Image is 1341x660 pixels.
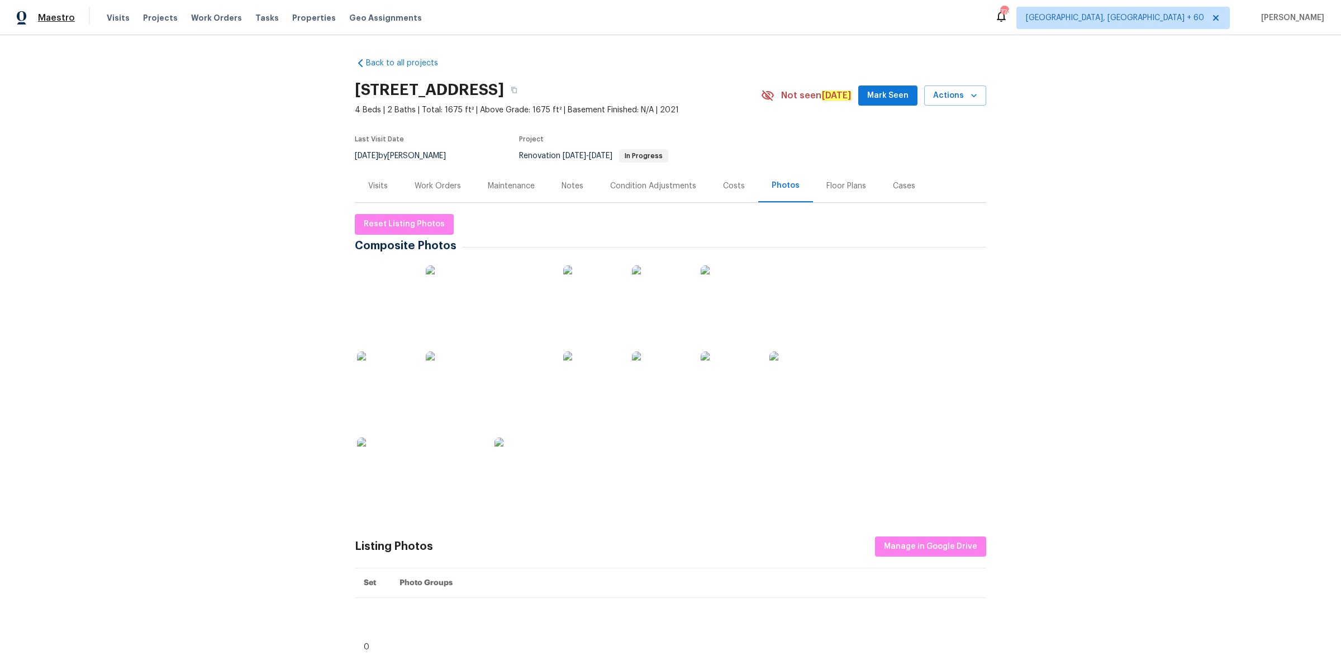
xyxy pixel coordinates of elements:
span: 4 Beds | 2 Baths | Total: 1675 ft² | Above Grade: 1675 ft² | Basement Finished: N/A | 2021 [355,105,761,116]
th: Set [355,568,391,598]
span: Work Orders [191,12,242,23]
span: Visits [107,12,130,23]
div: Floor Plans [826,181,866,192]
span: In Progress [620,153,667,159]
button: Actions [924,86,986,106]
h2: [STREET_ADDRESS] [355,84,504,96]
div: Visits [368,181,388,192]
span: Last Visit Date [355,136,404,143]
div: Notes [562,181,583,192]
div: Costs [723,181,745,192]
div: Maintenance [488,181,535,192]
span: - [563,152,612,160]
div: Listing Photos [355,541,433,552]
span: Properties [292,12,336,23]
span: Maestro [38,12,75,23]
span: Project [519,136,544,143]
button: Mark Seen [858,86,917,106]
div: Work Orders [415,181,461,192]
span: Actions [933,89,977,103]
span: Renovation [519,152,668,160]
span: Composite Photos [355,240,462,251]
button: Reset Listing Photos [355,214,454,235]
em: [DATE] [821,91,852,101]
span: [DATE] [589,152,612,160]
span: Not seen [781,90,852,101]
a: Back to all projects [355,58,462,69]
div: Condition Adjustments [610,181,696,192]
button: Copy Address [504,80,524,100]
span: Reset Listing Photos [364,217,445,231]
span: Mark Seen [867,89,909,103]
span: [DATE] [355,152,378,160]
span: [DATE] [563,152,586,160]
div: 774 [1000,7,1008,18]
div: by [PERSON_NAME] [355,149,459,163]
span: Manage in Google Drive [884,540,977,554]
span: Geo Assignments [349,12,422,23]
span: Tasks [255,14,279,22]
span: [PERSON_NAME] [1257,12,1324,23]
th: Photo Groups [391,568,986,598]
div: Photos [772,180,800,191]
span: [GEOGRAPHIC_DATA], [GEOGRAPHIC_DATA] + 60 [1026,12,1204,23]
div: Cases [893,181,915,192]
button: Manage in Google Drive [875,536,986,557]
span: Projects [143,12,178,23]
